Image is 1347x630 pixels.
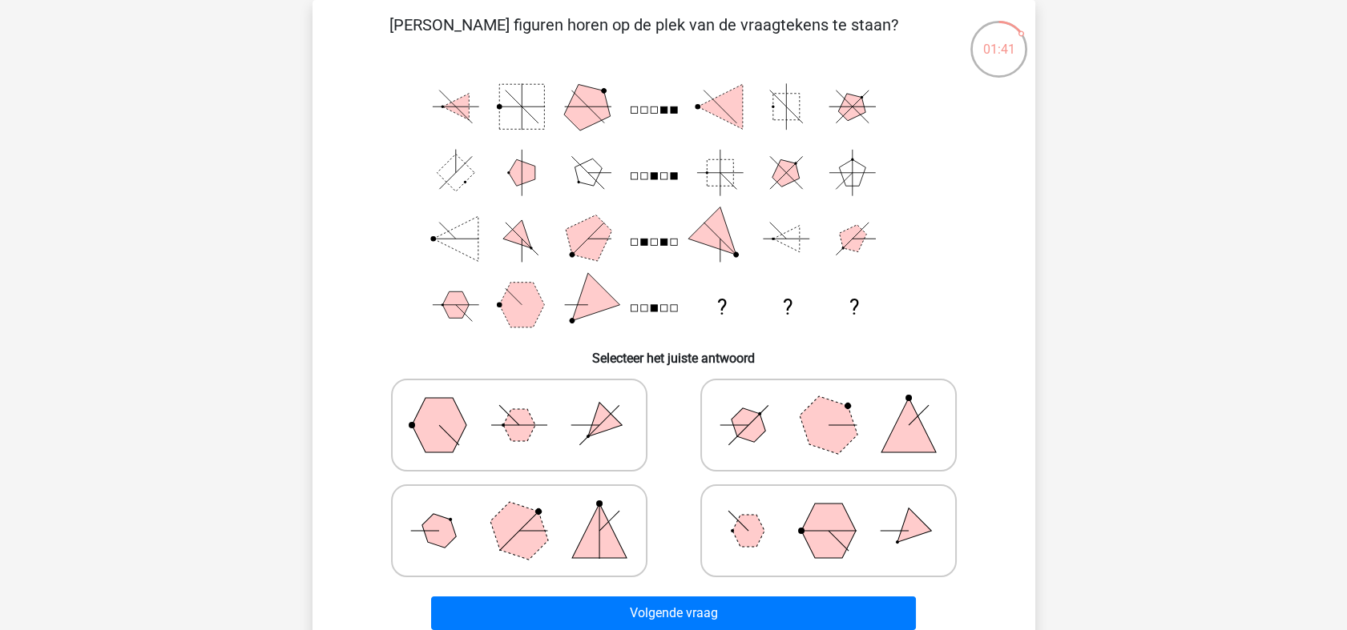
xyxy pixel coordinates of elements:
p: [PERSON_NAME] figuren horen op de plek van de vraagtekens te staan? [338,13,950,61]
text: ? [849,295,858,319]
button: Volgende vraag [431,596,916,630]
h6: Selecteer het juiste antwoord [338,338,1010,366]
div: 01:41 [969,19,1029,59]
text: ? [783,295,792,319]
text: ? [716,295,726,319]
